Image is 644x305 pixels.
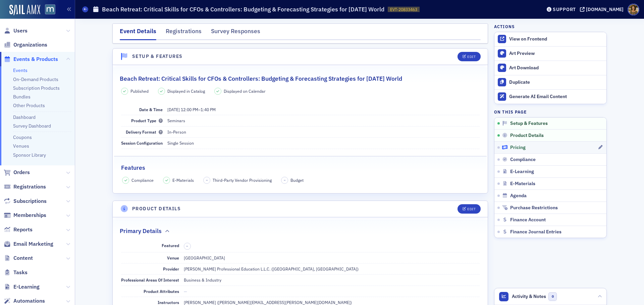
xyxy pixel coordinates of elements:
div: Registrations [166,27,202,39]
span: [PERSON_NAME] Professional Education L.L.C. ([GEOGRAPHIC_DATA], [GEOGRAPHIC_DATA]) [184,266,359,272]
h4: Actions [494,23,515,29]
div: Business & Industry [184,277,221,283]
span: — [184,289,187,294]
a: Memberships [4,212,46,219]
div: Duplicate [509,79,603,85]
a: Venues [13,143,29,149]
span: Automations [13,297,45,305]
span: 0 [548,292,557,301]
span: Displayed on Calendar [224,88,266,94]
span: E-Learning [510,169,534,175]
a: Automations [4,297,45,305]
time: 12:00 PM [181,107,198,112]
span: Orders [13,169,30,176]
span: EVT-20833463 [390,7,417,12]
a: Orders [4,169,30,176]
a: Subscription Products [13,85,60,91]
span: Email Marketing [13,240,53,248]
h1: Beach Retreat: Critical Skills for CFOs & Controllers: Budgeting & Forecasting Strategies for [DA... [102,5,384,13]
span: Content [13,254,33,262]
span: Budget [290,177,304,183]
a: Events & Products [4,56,58,63]
span: Profile [628,4,639,15]
span: [DATE] [167,107,180,112]
span: Registrations [13,183,46,190]
a: Organizations [4,41,47,49]
div: Edit [467,207,476,211]
span: Delivery Format [126,129,163,135]
span: Tasks [13,269,28,276]
span: E-Learning [13,283,40,291]
span: Finance Journal Entries [510,229,561,235]
span: Purchase Restrictions [510,205,558,211]
a: Dashboard [13,114,36,120]
h4: Product Details [132,205,181,212]
a: Coupons [13,134,32,140]
span: Published [130,88,149,94]
a: Content [4,254,33,262]
a: On-Demand Products [13,76,58,82]
button: Edit [458,204,481,214]
span: Agenda [510,193,527,199]
a: Other Products [13,102,45,108]
span: Product Type [131,118,163,123]
div: Support [553,6,576,12]
a: Registrations [4,183,46,190]
a: Art Preview [494,47,606,61]
time: 1:40 PM [201,107,216,112]
a: E-Learning [4,283,40,291]
img: SailAMX [9,5,40,15]
div: Generate AI Email Content [509,94,603,100]
span: Activity & Notes [512,293,546,300]
span: Reports [13,226,33,233]
button: Duplicate [494,75,606,89]
span: Featured [162,243,179,248]
span: Instructors [158,300,179,305]
span: Subscriptions [13,198,47,205]
span: Seminars [167,118,185,123]
button: Edit [458,52,481,61]
span: E-Materials [510,181,535,187]
span: E-Materials [172,177,194,183]
a: Users [4,27,28,34]
a: Events [13,67,28,73]
a: Sponsor Library [13,152,46,158]
div: Art Download [509,65,603,71]
h2: Primary Details [120,227,162,235]
a: Email Marketing [4,240,53,248]
span: – [284,178,286,182]
div: Event Details [120,27,156,40]
span: Memberships [13,212,46,219]
span: Product Details [510,133,544,139]
button: [DOMAIN_NAME] [580,7,626,12]
a: Bundles [13,94,31,100]
div: Survey Responses [211,27,260,39]
span: Finance Account [510,217,546,223]
span: Pricing [510,145,526,151]
span: – [167,107,216,112]
span: [GEOGRAPHIC_DATA] [184,255,225,260]
div: View on Frontend [509,36,603,42]
a: View Homepage [40,4,55,16]
h2: Features [121,163,145,172]
span: Compliance [131,177,154,183]
span: Users [13,27,28,34]
span: Provider [163,266,179,272]
span: Displayed in Catalog [167,88,205,94]
span: Single Session [167,140,194,146]
div: Art Preview [509,51,603,57]
div: Edit [467,55,476,59]
span: Organizations [13,41,47,49]
h2: Beach Retreat: Critical Skills for CFOs & Controllers: Budgeting & Forecasting Strategies for [DA... [120,74,402,83]
a: View on Frontend [494,32,606,46]
a: Survey Dashboard [13,123,51,129]
span: In-Person [167,129,186,135]
span: Product Attributes [144,289,179,294]
span: Session Configuration [121,140,163,146]
span: – [206,178,208,182]
span: – [186,244,188,248]
span: Venue [167,255,179,260]
img: SailAMX [45,4,55,15]
h4: On this page [494,109,607,115]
